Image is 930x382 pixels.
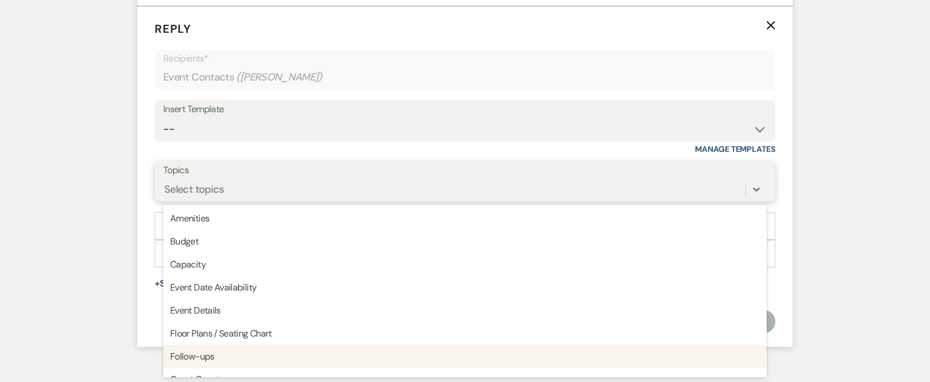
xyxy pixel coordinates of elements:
[163,230,767,253] div: Budget
[155,279,198,288] button: Share
[164,182,224,197] div: Select topics
[163,207,767,230] div: Amenities
[236,70,322,85] span: ( [PERSON_NAME] )
[155,279,160,288] span: +
[163,299,767,322] div: Event Details
[163,51,767,66] p: Recipients*
[163,162,767,179] label: Topics
[163,101,767,118] div: Insert Template
[163,322,767,345] div: Floor Plans / Seating Chart
[695,144,775,154] a: Manage Templates
[163,276,767,299] div: Event Date Availability
[155,21,191,36] span: Reply
[163,345,767,368] div: Follow-ups
[163,66,767,89] div: Event Contacts
[163,253,767,276] div: Capacity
